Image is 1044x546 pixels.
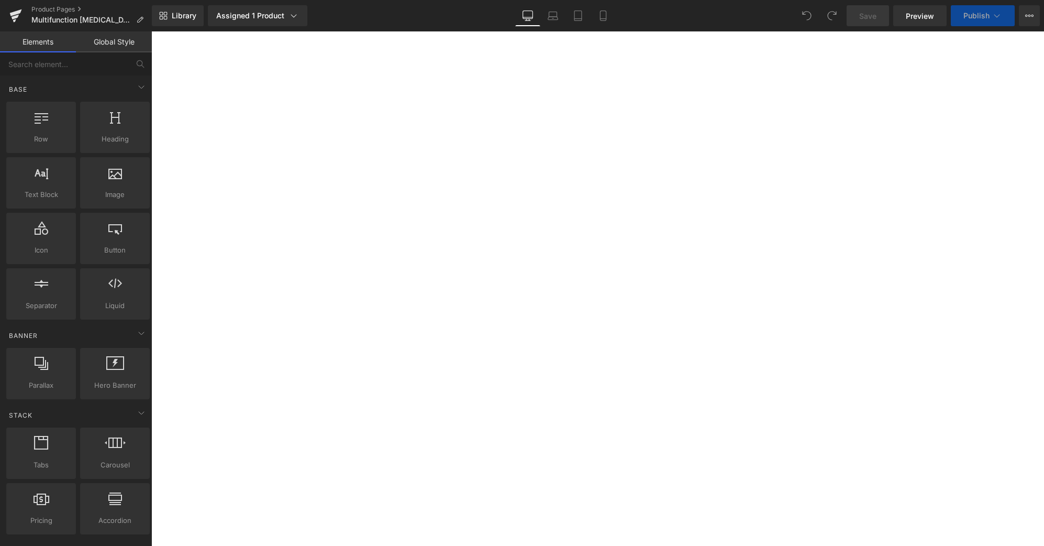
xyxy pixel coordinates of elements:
[83,515,147,526] span: Accordion
[8,84,28,94] span: Base
[9,380,73,391] span: Parallax
[9,460,73,471] span: Tabs
[1019,5,1040,26] button: More
[83,245,147,256] span: Button
[9,189,73,200] span: Text Block
[963,12,990,20] span: Publish
[591,5,616,26] a: Mobile
[515,5,540,26] a: Desktop
[83,380,147,391] span: Hero Banner
[76,31,152,52] a: Global Style
[821,5,842,26] button: Redo
[565,5,591,26] a: Tablet
[31,16,132,24] span: Multifunction [MEDICAL_DATA] Traction Massager
[83,300,147,311] span: Liquid
[83,460,147,471] span: Carousel
[9,300,73,311] span: Separator
[152,5,204,26] a: New Library
[9,515,73,526] span: Pricing
[31,5,152,14] a: Product Pages
[83,134,147,145] span: Heading
[9,245,73,256] span: Icon
[9,134,73,145] span: Row
[859,10,876,21] span: Save
[8,331,39,341] span: Banner
[172,11,196,20] span: Library
[8,410,34,420] span: Stack
[893,5,947,26] a: Preview
[951,5,1015,26] button: Publish
[216,10,299,21] div: Assigned 1 Product
[906,10,934,21] span: Preview
[796,5,817,26] button: Undo
[83,189,147,200] span: Image
[540,5,565,26] a: Laptop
